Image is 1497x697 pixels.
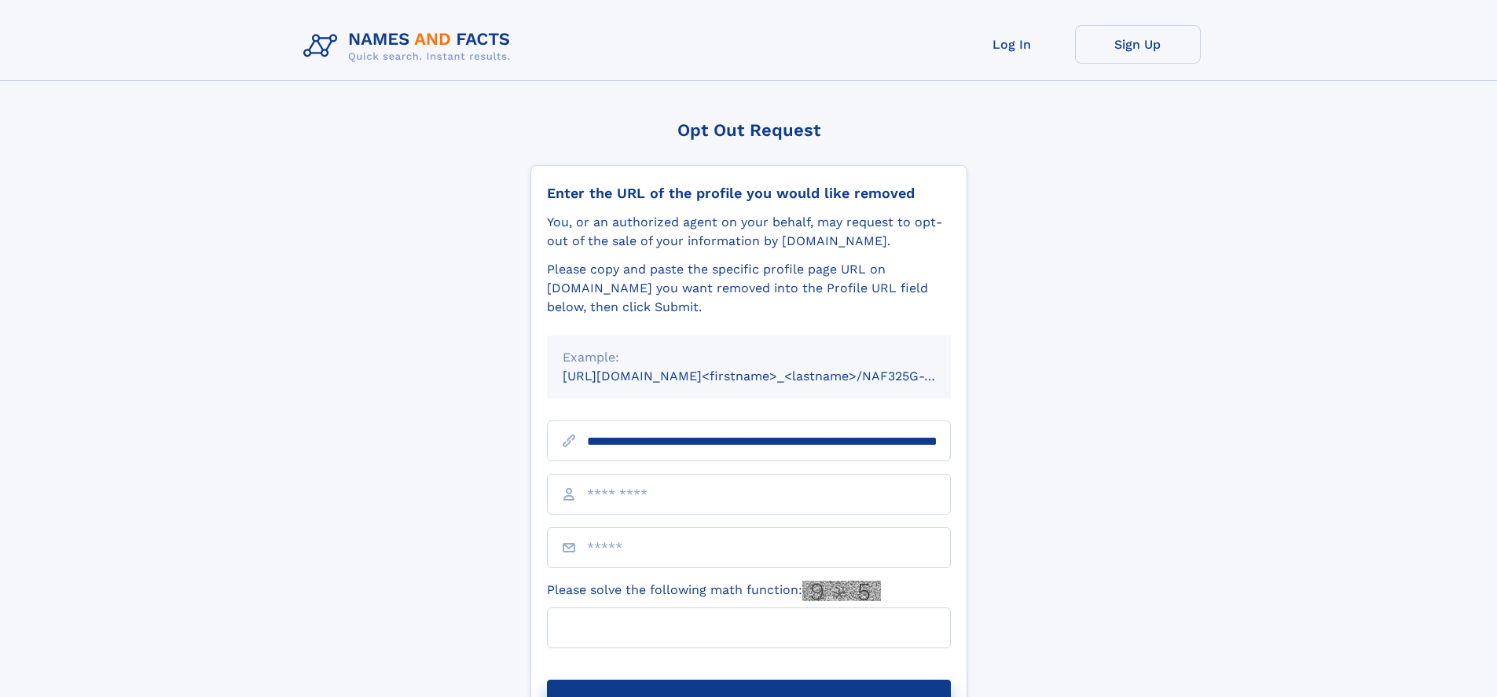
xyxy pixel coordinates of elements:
[949,25,1075,64] a: Log In
[530,120,967,140] div: Opt Out Request
[563,369,981,383] small: [URL][DOMAIN_NAME]<firstname>_<lastname>/NAF325G-xxxxxxxx
[547,581,881,601] label: Please solve the following math function:
[547,213,951,251] div: You, or an authorized agent on your behalf, may request to opt-out of the sale of your informatio...
[1075,25,1201,64] a: Sign Up
[297,25,523,68] img: Logo Names and Facts
[547,185,951,202] div: Enter the URL of the profile you would like removed
[547,260,951,317] div: Please copy and paste the specific profile page URL on [DOMAIN_NAME] you want removed into the Pr...
[563,348,935,367] div: Example:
